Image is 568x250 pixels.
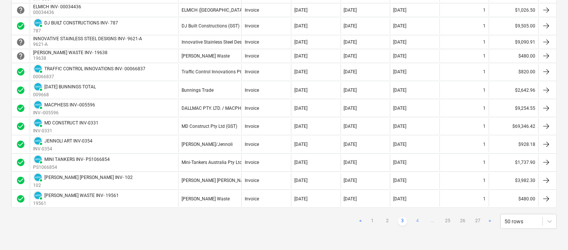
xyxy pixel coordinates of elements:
[33,74,145,80] p: 00066837
[344,124,357,129] div: [DATE]
[33,4,81,9] div: ELMICH INV- 00034436
[34,83,42,91] img: xero.svg
[483,8,486,13] div: 1
[16,21,25,30] div: Invoice was approved
[530,214,568,250] div: Chat Widget
[182,39,250,45] div: Innovative Stainless Steel Designs
[34,101,42,109] img: xero.svg
[458,217,467,226] a: Page 26
[16,6,25,15] div: Invoice is waiting for an approval
[34,192,42,199] img: xero.svg
[489,36,538,48] div: $9,090.91
[182,160,242,165] div: Mini-Tankers Australia Pty Ltd
[33,28,118,34] p: 787
[294,69,307,74] div: [DATE]
[245,88,259,93] div: Invoice
[413,217,422,226] a: Page 4
[16,104,25,113] div: Invoice was approved
[33,200,119,207] p: 19561
[393,196,406,202] div: [DATE]
[483,53,486,59] div: 1
[33,36,142,41] div: INNOVATIVE STAINLESS STEEL DESIGNS INV- 9621-A
[44,157,110,162] div: MINI TANKERS INV- PS1066854
[245,124,259,129] div: Invoice
[344,178,357,183] div: [DATE]
[428,217,437,226] a: ...
[16,122,25,131] div: Invoice was approved
[33,82,43,92] div: Invoice has been synced with Xero and its status is currently PAID
[33,64,43,74] div: Invoice has been synced with Xero and its status is currently PAID
[16,176,25,185] div: Invoice was approved
[33,92,96,98] p: 009668
[489,118,538,134] div: $69,346.42
[44,138,92,144] div: JENNOLI ART INV-0354
[473,217,482,226] a: Page 27
[182,124,237,129] div: MD Construct Pty Ltd (GST)
[245,196,259,202] div: Invoice
[483,39,486,45] div: 1
[294,8,307,13] div: [DATE]
[344,23,357,29] div: [DATE]
[34,156,42,163] img: xero.svg
[483,142,486,147] div: 1
[393,69,406,74] div: [DATE]
[245,8,259,13] div: Invoice
[398,217,407,226] a: Page 3 is your current page
[383,217,392,226] a: Page 2
[44,84,96,89] div: [DATE] BUNNINGS TOTAL
[16,52,25,61] span: help
[344,69,357,74] div: [DATE]
[368,217,377,226] a: Page 1
[16,21,25,30] span: check_circle
[393,160,406,165] div: [DATE]
[393,8,406,13] div: [DATE]
[443,217,452,226] a: Page 25
[344,88,357,93] div: [DATE]
[182,69,251,74] div: Traffic Control Innovations Pty Ltd
[33,155,43,164] div: Invoice has been synced with Xero and its status is currently PAID
[483,69,486,74] div: 1
[33,146,92,152] p: INV-0354
[44,120,98,126] div: MD CONSTRUCT INV-0331
[294,23,307,29] div: [DATE]
[344,39,357,45] div: [DATE]
[34,137,42,145] img: xero.svg
[44,193,119,198] div: [PERSON_NAME] WASTE INV- 19561
[483,178,486,183] div: 1
[16,86,25,95] span: check_circle
[44,66,145,71] div: TRAFFIC CONTROL INNOVATIONS INV- 00066837
[393,53,406,59] div: [DATE]
[182,53,230,59] div: [PERSON_NAME] Waste
[33,18,43,28] div: Invoice has been synced with Xero and its status is currently PAID
[294,178,307,183] div: [DATE]
[33,50,108,55] div: [PERSON_NAME] WASTE INV- 19638
[294,39,307,45] div: [DATE]
[489,100,538,116] div: $9,254.55
[483,124,486,129] div: 1
[33,164,110,171] p: PS1066854
[44,102,95,108] div: MACPHESS INV--005596
[294,196,307,202] div: [DATE]
[245,23,259,29] div: Invoice
[245,160,259,165] div: Invoice
[489,155,538,171] div: $1,737.90
[489,82,538,98] div: $2,642.96
[34,19,42,27] img: xero.svg
[485,217,494,226] a: Next page
[344,160,357,165] div: [DATE]
[182,88,214,93] div: Bunnings Trade
[294,160,307,165] div: [DATE]
[489,173,538,189] div: $3,982.30
[294,142,307,147] div: [DATE]
[393,124,406,129] div: [DATE]
[344,53,357,59] div: [DATE]
[16,176,25,185] span: check_circle
[393,39,406,45] div: [DATE]
[16,67,25,76] span: check_circle
[16,122,25,131] span: check_circle
[245,39,259,45] div: Invoice
[489,50,538,62] div: $480.00
[33,191,43,200] div: Invoice has been synced with Xero and its status is currently PAID
[16,158,25,167] div: Invoice was approved
[182,106,249,111] div: DALLMAC PTY. LTD. / MACPHEES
